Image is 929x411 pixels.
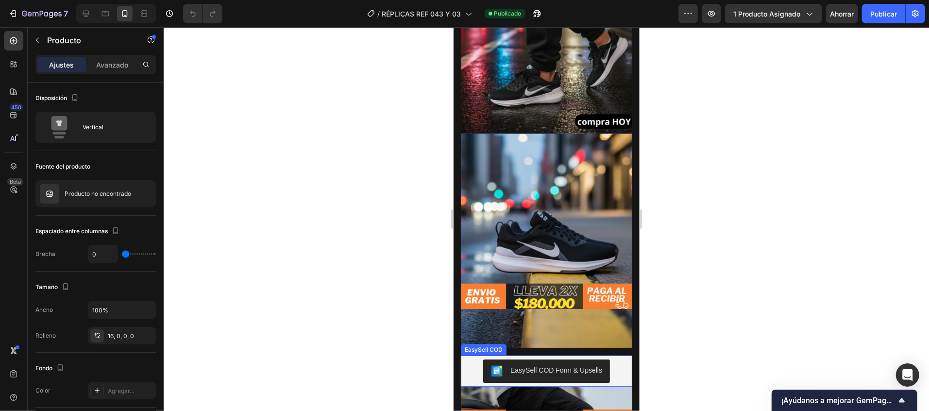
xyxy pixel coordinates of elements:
[382,10,461,18] font: RÉPLICAS REF 043 Y 03
[65,190,131,197] font: Producto no encontrado
[108,387,134,394] font: Agregar...
[725,4,822,23] button: 1 producto asignado
[494,10,522,17] font: Publicado
[47,35,81,45] font: Producto
[781,394,908,406] button: Mostrar encuesta - ¡Ayúdanos a mejorar GemPages!
[11,104,21,111] font: 450
[47,34,130,46] p: Producto
[896,363,919,387] div: Abrir Intercom Messenger
[454,27,640,411] iframe: Área de diseño
[35,163,90,170] font: Fuente del producto
[10,178,21,185] font: Beta
[35,364,52,372] font: Fondo
[88,301,155,319] input: Auto
[733,10,800,18] font: 1 producto asignado
[830,10,854,18] font: Ahorrar
[826,4,858,23] button: Ahorrar
[35,227,108,235] font: Espaciado entre columnas
[378,10,380,18] font: /
[862,4,905,23] button: Publicar
[35,332,56,339] font: Relleno
[108,332,134,340] font: 16, 0, 0, 0
[35,250,55,257] font: Brecha
[40,184,59,204] img: ninguna imagen transparente
[64,9,68,18] font: 7
[183,4,222,23] div: Deshacer/Rehacer
[35,306,53,313] font: Ancho
[781,396,896,405] font: ¡Ayúdanos a mejorar GemPages!
[4,4,72,23] button: 7
[35,94,67,102] font: Disposición
[83,123,103,131] font: Vertical
[870,10,897,18] font: Publicar
[96,61,128,69] font: Avanzado
[88,245,118,263] input: Auto
[35,387,51,394] font: Color
[35,283,58,291] font: Tamaño
[50,61,74,69] font: Ajustes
